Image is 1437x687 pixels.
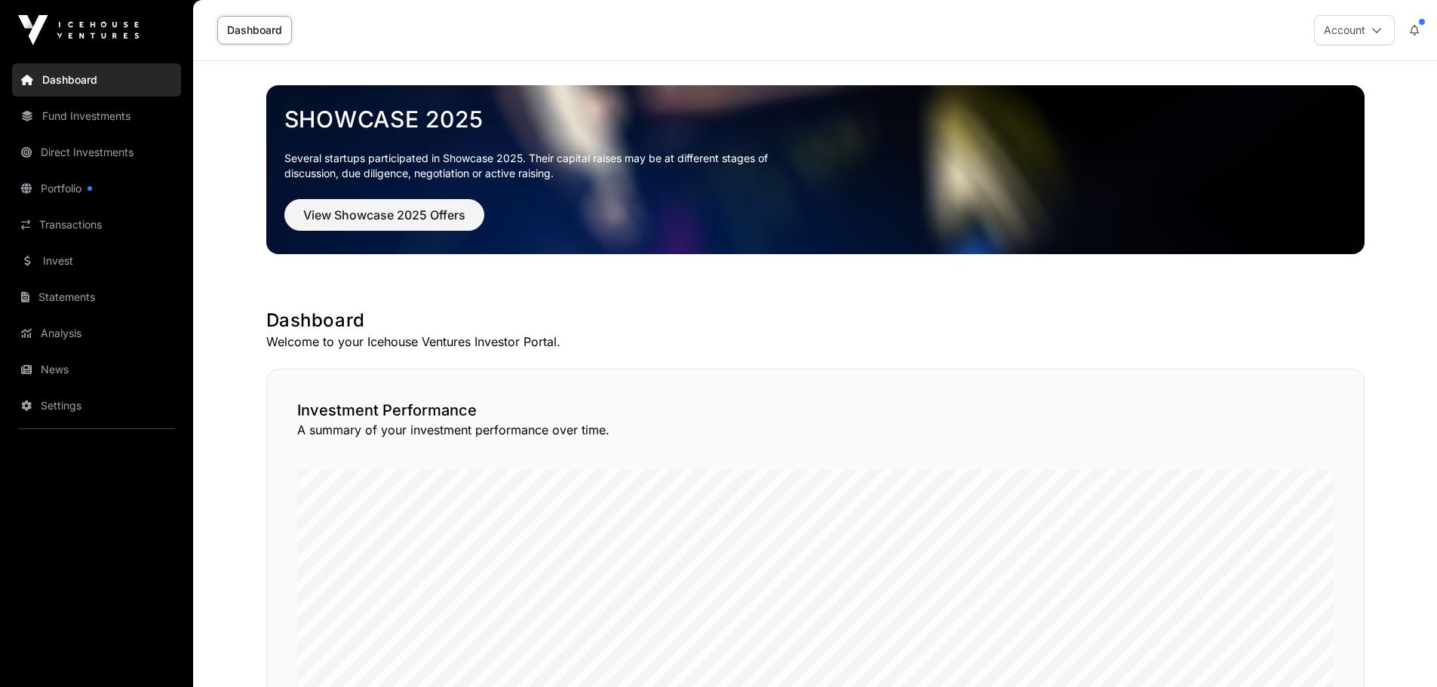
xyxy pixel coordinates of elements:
a: View Showcase 2025 Offers [284,214,484,229]
a: Invest [12,244,181,278]
p: Welcome to your Icehouse Ventures Investor Portal. [266,333,1365,351]
p: Several startups participated in Showcase 2025. Their capital raises may be at different stages o... [284,151,791,181]
a: News [12,353,181,386]
a: Analysis [12,317,181,350]
a: Dashboard [217,16,292,44]
a: Settings [12,389,181,422]
h1: Dashboard [266,308,1365,333]
h2: Investment Performance [297,400,1334,421]
img: Icehouse Ventures Logo [18,15,139,45]
button: View Showcase 2025 Offers [284,199,484,231]
a: Transactions [12,208,181,241]
span: View Showcase 2025 Offers [303,206,465,224]
a: Statements [12,281,181,314]
a: Dashboard [12,63,181,97]
img: Showcase 2025 [266,85,1365,254]
iframe: Chat Widget [1362,615,1437,687]
a: Showcase 2025 [284,106,1346,133]
a: Direct Investments [12,136,181,169]
p: A summary of your investment performance over time. [297,421,1334,439]
button: Account [1314,15,1395,45]
a: Portfolio [12,172,181,205]
a: Fund Investments [12,100,181,133]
